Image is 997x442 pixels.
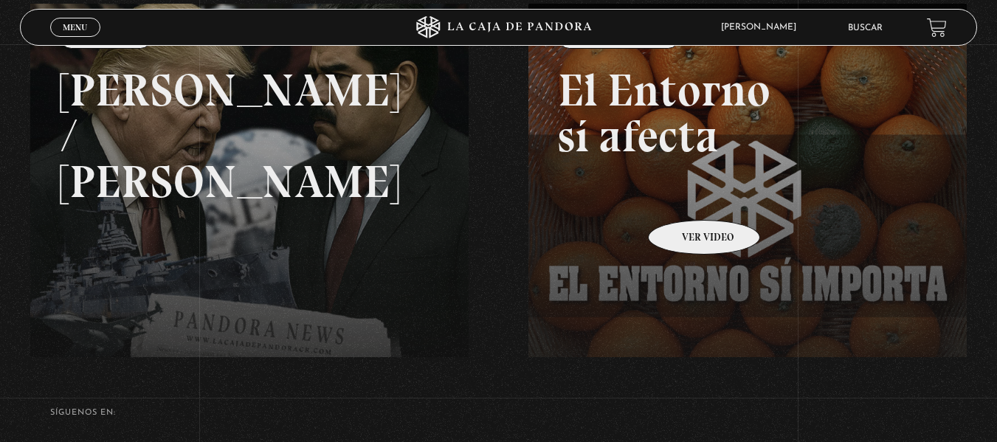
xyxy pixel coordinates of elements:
[848,24,883,32] a: Buscar
[50,409,948,417] h4: SÍguenos en:
[714,23,811,32] span: [PERSON_NAME]
[58,35,92,46] span: Cerrar
[63,23,87,32] span: Menu
[927,17,947,37] a: View your shopping cart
